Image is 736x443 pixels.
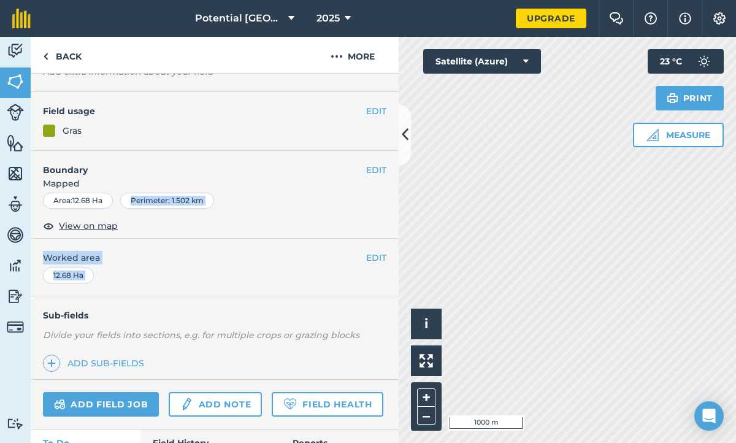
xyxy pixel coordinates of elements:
[712,12,727,25] img: A cog icon
[423,49,541,74] button: Satellite (Azure)
[195,11,283,26] span: Potential [GEOGRAPHIC_DATA] 2023
[7,164,24,183] img: svg+xml;base64,PHN2ZyB4bWxucz0iaHR0cDovL3d3dy53My5vcmcvMjAwMC9zdmciIHdpZHRoPSI1NiIgaGVpZ2h0PSI2MC...
[694,401,724,431] div: Open Intercom Messenger
[7,195,24,214] img: svg+xml;base64,PD94bWwgdmVyc2lvbj0iMS4wIiBlbmNvZGluZz0idXRmLTgiPz4KPCEtLSBHZW5lcmF0b3I6IEFkb2JlIE...
[31,37,94,73] a: Back
[7,226,24,244] img: svg+xml;base64,PD94bWwgdmVyc2lvbj0iMS4wIiBlbmNvZGluZz0idXRmLTgiPz4KPCEtLSBHZW5lcmF0b3I6IEFkb2JlIE...
[316,11,340,26] span: 2025
[43,104,366,118] h4: Field usage
[43,251,386,264] span: Worked area
[43,268,94,283] div: 12.68 Ha
[633,123,724,147] button: Measure
[43,329,359,341] em: Divide your fields into sections, e.g. for multiple crops or grazing blocks
[366,163,386,177] button: EDIT
[516,9,586,28] a: Upgrade
[7,418,24,430] img: svg+xml;base64,PD94bWwgdmVyc2lvbj0iMS4wIiBlbmNvZGluZz0idXRmLTgiPz4KPCEtLSBHZW5lcmF0b3I6IEFkb2JlIE...
[7,287,24,306] img: svg+xml;base64,PD94bWwgdmVyc2lvbj0iMS4wIiBlbmNvZGluZz0idXRmLTgiPz4KPCEtLSBHZW5lcmF0b3I6IEFkb2JlIE...
[63,124,82,137] div: Gras
[692,49,716,74] img: svg+xml;base64,PD94bWwgdmVyc2lvbj0iMS4wIiBlbmNvZGluZz0idXRmLTgiPz4KPCEtLSBHZW5lcmF0b3I6IEFkb2JlIE...
[7,72,24,91] img: svg+xml;base64,PHN2ZyB4bWxucz0iaHR0cDovL3d3dy53My5vcmcvMjAwMC9zdmciIHdpZHRoPSI1NiIgaGVpZ2h0PSI2MC...
[307,37,399,73] button: More
[420,354,433,368] img: Four arrows, one pointing top left, one top right, one bottom right and the last bottom left
[7,318,24,336] img: svg+xml;base64,PD94bWwgdmVyc2lvbj0iMS4wIiBlbmNvZGluZz0idXRmLTgiPz4KPCEtLSBHZW5lcmF0b3I6IEFkb2JlIE...
[12,9,31,28] img: fieldmargin Logo
[31,309,399,322] h4: Sub-fields
[180,397,193,412] img: svg+xml;base64,PD94bWwgdmVyc2lvbj0iMS4wIiBlbmNvZGluZz0idXRmLTgiPz4KPCEtLSBHZW5lcmF0b3I6IEFkb2JlIE...
[7,42,24,60] img: svg+xml;base64,PD94bWwgdmVyc2lvbj0iMS4wIiBlbmNvZGluZz0idXRmLTgiPz4KPCEtLSBHZW5lcmF0b3I6IEFkb2JlIE...
[424,316,428,331] span: i
[643,12,658,25] img: A question mark icon
[43,193,113,209] div: Area : 12.68 Ha
[169,392,262,417] a: Add note
[660,49,682,74] span: 23 ° C
[31,151,366,177] h4: Boundary
[656,86,724,110] button: Print
[31,177,399,190] span: Mapped
[648,49,724,74] button: 23 °C
[646,129,659,141] img: Ruler icon
[47,356,56,371] img: svg+xml;base64,PHN2ZyB4bWxucz0iaHR0cDovL3d3dy53My5vcmcvMjAwMC9zdmciIHdpZHRoPSIxNCIgaGVpZ2h0PSIyNC...
[609,12,624,25] img: Two speech bubbles overlapping with the left bubble in the forefront
[366,251,386,264] button: EDIT
[7,256,24,275] img: svg+xml;base64,PD94bWwgdmVyc2lvbj0iMS4wIiBlbmNvZGluZz0idXRmLTgiPz4KPCEtLSBHZW5lcmF0b3I6IEFkb2JlIE...
[411,309,442,339] button: i
[59,219,118,233] span: View on map
[43,218,118,233] button: View on map
[43,218,54,233] img: svg+xml;base64,PHN2ZyB4bWxucz0iaHR0cDovL3d3dy53My5vcmcvMjAwMC9zdmciIHdpZHRoPSIxOCIgaGVpZ2h0PSIyNC...
[43,355,149,372] a: Add sub-fields
[54,397,66,412] img: svg+xml;base64,PD94bWwgdmVyc2lvbj0iMS4wIiBlbmNvZGluZz0idXRmLTgiPz4KPCEtLSBHZW5lcmF0b3I6IEFkb2JlIE...
[331,49,343,64] img: svg+xml;base64,PHN2ZyB4bWxucz0iaHR0cDovL3d3dy53My5vcmcvMjAwMC9zdmciIHdpZHRoPSIyMCIgaGVpZ2h0PSIyNC...
[43,392,159,417] a: Add field job
[417,388,435,407] button: +
[7,134,24,152] img: svg+xml;base64,PHN2ZyB4bWxucz0iaHR0cDovL3d3dy53My5vcmcvMjAwMC9zdmciIHdpZHRoPSI1NiIgaGVpZ2h0PSI2MC...
[272,392,383,417] a: Field Health
[120,193,214,209] div: Perimeter : 1.502 km
[366,104,386,118] button: EDIT
[667,91,678,106] img: svg+xml;base64,PHN2ZyB4bWxucz0iaHR0cDovL3d3dy53My5vcmcvMjAwMC9zdmciIHdpZHRoPSIxOSIgaGVpZ2h0PSIyNC...
[679,11,691,26] img: svg+xml;base64,PHN2ZyB4bWxucz0iaHR0cDovL3d3dy53My5vcmcvMjAwMC9zdmciIHdpZHRoPSIxNyIgaGVpZ2h0PSIxNy...
[7,104,24,121] img: svg+xml;base64,PD94bWwgdmVyc2lvbj0iMS4wIiBlbmNvZGluZz0idXRmLTgiPz4KPCEtLSBHZW5lcmF0b3I6IEFkb2JlIE...
[43,49,48,64] img: svg+xml;base64,PHN2ZyB4bWxucz0iaHR0cDovL3d3dy53My5vcmcvMjAwMC9zdmciIHdpZHRoPSI5IiBoZWlnaHQ9IjI0Ii...
[417,407,435,425] button: –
